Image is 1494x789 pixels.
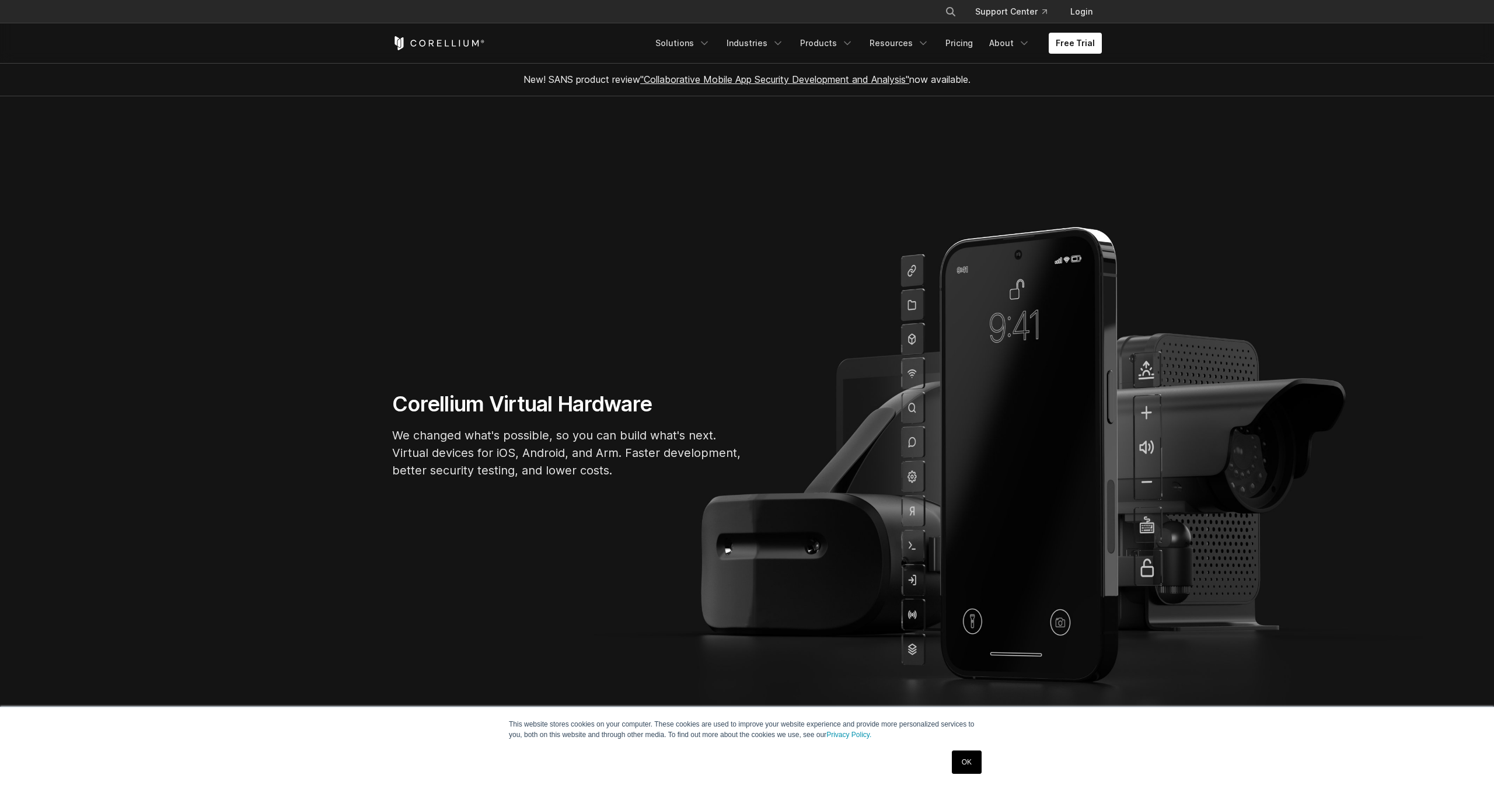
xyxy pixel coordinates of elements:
a: OK [952,750,982,774]
a: Free Trial [1049,33,1102,54]
a: Pricing [938,33,980,54]
a: Corellium Home [392,36,485,50]
h1: Corellium Virtual Hardware [392,391,742,417]
a: About [982,33,1037,54]
button: Search [940,1,961,22]
a: Resources [863,33,936,54]
a: Support Center [966,1,1056,22]
a: Login [1061,1,1102,22]
p: This website stores cookies on your computer. These cookies are used to improve your website expe... [509,719,985,740]
a: "Collaborative Mobile App Security Development and Analysis" [640,74,909,85]
p: We changed what's possible, so you can build what's next. Virtual devices for iOS, Android, and A... [392,427,742,479]
div: Navigation Menu [648,33,1102,54]
span: New! SANS product review now available. [523,74,971,85]
a: Solutions [648,33,717,54]
a: Products [793,33,860,54]
a: Privacy Policy. [826,731,871,739]
a: Industries [720,33,791,54]
div: Navigation Menu [931,1,1102,22]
